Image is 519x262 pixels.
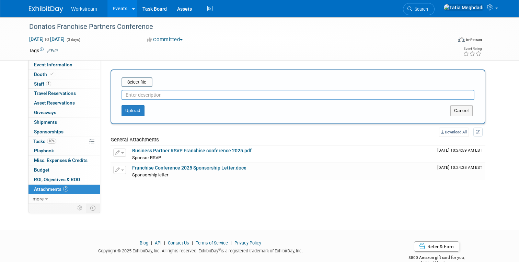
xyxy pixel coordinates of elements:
[74,204,86,212] td: Personalize Event Tab Strip
[33,139,56,144] span: Tasks
[86,204,100,212] td: Toggle Event Tabs
[28,98,100,108] a: Asset Reservations
[34,186,68,192] span: Attachments
[149,240,154,245] span: |
[50,72,54,76] i: Booth reservation complete
[122,90,474,100] input: Enter description
[47,48,58,53] a: Edit
[28,156,100,165] a: Misc. Expenses & Credits
[34,62,72,67] span: Event Information
[162,240,167,245] span: |
[34,119,57,125] span: Shipments
[63,186,68,192] span: 2
[28,108,100,117] a: Giveaways
[140,240,148,245] a: Blog
[28,127,100,137] a: Sponsorships
[28,118,100,127] a: Shipments
[29,36,65,42] span: [DATE] [DATE]
[34,167,49,173] span: Budget
[463,47,482,51] div: Event Rating
[28,175,100,184] a: ROI, Objectives & ROO
[412,7,428,12] span: Search
[34,177,80,182] span: ROI, Objectives & ROO
[414,241,459,252] a: Refer & Earn
[33,196,44,201] span: more
[403,3,435,15] a: Search
[28,185,100,194] a: Attachments2
[122,105,145,116] button: Upload
[28,137,100,146] a: Tasks10%
[34,90,76,96] span: Travel Reservations
[190,240,195,245] span: |
[168,240,189,245] a: Contact Us
[234,240,261,245] a: Privacy Policy
[46,81,51,86] span: 1
[218,248,221,251] sup: ®
[34,100,75,106] span: Asset Reservations
[28,79,100,89] a: Staff1
[435,145,485,163] td: Upload Timestamp
[458,37,465,42] img: Format-Inperson.png
[28,60,100,69] a: Event Information
[28,146,100,155] a: Playbook
[466,37,482,42] div: In-Person
[34,110,56,115] span: Giveaways
[34,148,54,153] span: Playbook
[34,157,88,163] span: Misc. Expenses & Credits
[132,165,246,171] a: Franchise Conference 2025 Sponsorship Letter.docx
[155,240,161,245] a: API
[34,72,55,77] span: Booth
[71,6,97,12] span: Workstream
[415,36,482,46] div: Event Format
[145,36,185,43] button: Committed
[34,81,51,87] span: Staff
[29,6,63,13] img: ExhibitDay
[196,240,228,245] a: Terms of Service
[28,70,100,79] a: Booth
[29,47,58,54] td: Tags
[450,105,473,116] button: Cancel
[132,172,168,177] span: Sponsorship letter
[111,137,159,143] span: General Attachments
[28,165,100,175] a: Budget
[28,194,100,204] a: more
[437,165,482,170] span: Upload Timestamp
[229,240,233,245] span: |
[27,21,443,33] div: Donatos Franchise Partners Conference
[435,163,485,180] td: Upload Timestamp
[66,37,80,42] span: (3 days)
[437,148,482,153] span: Upload Timestamp
[34,129,64,134] span: Sponsorships
[439,128,469,137] a: Download All
[443,4,484,11] img: Tatia Meghdadi
[44,36,50,42] span: to
[132,148,252,153] a: Business Partner RSVP Franchise conference 2025.pdf
[132,155,161,160] span: Sponsor RSVP
[47,139,56,144] span: 10%
[28,89,100,98] a: Travel Reservations
[29,246,372,254] div: Copyright © 2025 ExhibitDay, Inc. All rights reserved. ExhibitDay is a registered trademark of Ex...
